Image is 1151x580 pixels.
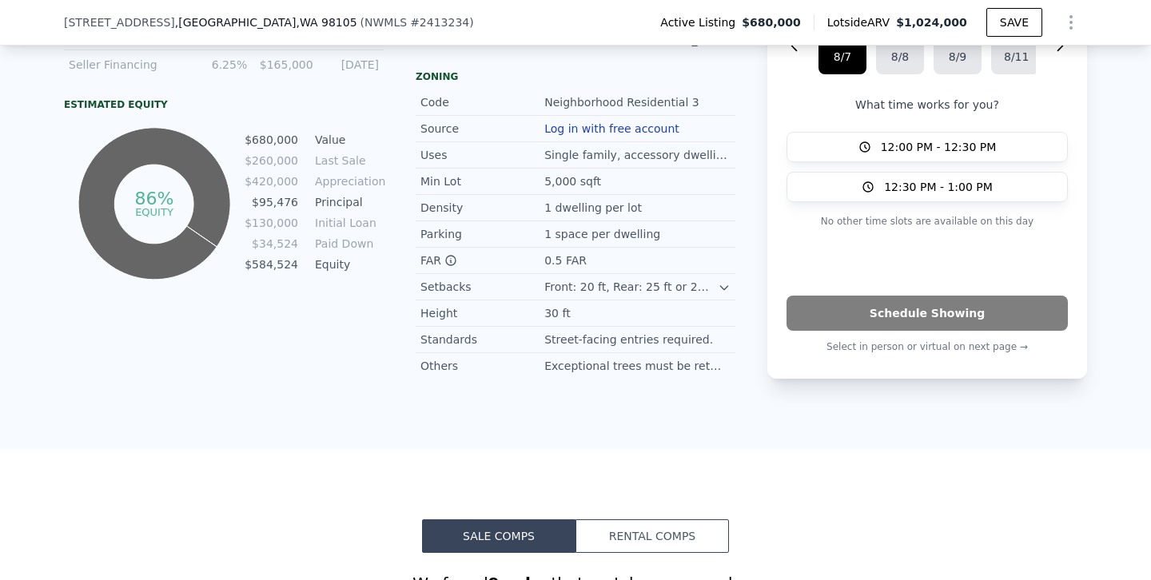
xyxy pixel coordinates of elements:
[422,519,575,553] button: Sale Comps
[544,252,590,268] div: 0.5 FAR
[896,16,967,29] span: $1,024,000
[787,172,1068,202] button: 12:30 PM - 1:00 PM
[244,173,299,190] td: $420,000
[312,131,384,149] td: Value
[831,49,854,65] div: 8/7
[244,152,299,169] td: $260,000
[244,235,299,252] td: $34,524
[410,16,469,29] span: # 2413234
[575,519,729,553] button: Rental Comps
[244,214,299,232] td: $130,000
[544,226,663,242] div: 1 space per dwelling
[416,70,735,83] div: Zoning
[69,57,181,73] div: Seller Financing
[827,14,896,30] span: Lotside ARV
[135,205,173,217] tspan: equity
[312,173,384,190] td: Appreciation
[244,193,299,211] td: $95,476
[420,358,544,374] div: Others
[420,226,544,242] div: Parking
[244,131,299,149] td: $680,000
[420,121,544,137] div: Source
[191,57,247,73] div: 6.25%
[544,200,645,216] div: 1 dwelling per lot
[884,179,993,195] span: 12:30 PM - 1:00 PM
[312,193,384,211] td: Principal
[991,23,1039,74] button: Mon8/11
[64,14,175,30] span: [STREET_ADDRESS]
[420,173,544,189] div: Min Lot
[323,57,379,73] div: [DATE]
[420,279,544,295] div: Setbacks
[544,147,731,163] div: Single family, accessory dwellings.
[420,252,544,268] div: FAR
[175,14,357,30] span: , [GEOGRAPHIC_DATA]
[420,200,544,216] div: Density
[787,337,1068,356] p: Select in person or virtual on next page →
[244,256,299,273] td: $584,524
[986,8,1042,37] button: SAVE
[420,332,544,348] div: Standards
[312,235,384,252] td: Paid Down
[934,23,982,74] button: Sat8/9
[946,49,969,65] div: 8/9
[257,57,313,73] div: $165,000
[360,14,474,30] div: ( )
[64,98,384,111] div: Estimated Equity
[787,296,1068,331] button: Schedule Showing
[1004,49,1026,65] div: 8/11
[787,212,1068,231] p: No other time slots are available on this day
[881,139,997,155] span: 12:00 PM - 12:30 PM
[742,14,801,30] span: $680,000
[660,14,742,30] span: Active Listing
[544,173,604,189] div: 5,000 sqft
[312,152,384,169] td: Last Sale
[787,132,1068,162] button: 12:00 PM - 12:30 PM
[420,147,544,163] div: Uses
[544,122,679,135] button: Log in with free account
[818,23,866,74] button: Thu8/7
[544,332,716,348] div: Street-facing entries required.
[296,16,356,29] span: , WA 98105
[134,189,173,209] tspan: 86%
[787,97,1068,113] p: What time works for you?
[544,358,731,374] div: Exceptional trees must be retained.
[544,94,703,110] div: Neighborhood Residential 3
[312,256,384,273] td: Equity
[876,23,924,74] button: Fri8/8
[420,305,544,321] div: Height
[420,94,544,110] div: Code
[1055,6,1087,38] button: Show Options
[544,305,573,321] div: 30 ft
[889,49,911,65] div: 8/8
[364,16,407,29] span: NWMLS
[544,279,718,295] div: Front: 20 ft, Rear: 25 ft or 20% of lot depth (min. 10 ft), Side: 5 ft
[312,214,384,232] td: Initial Loan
